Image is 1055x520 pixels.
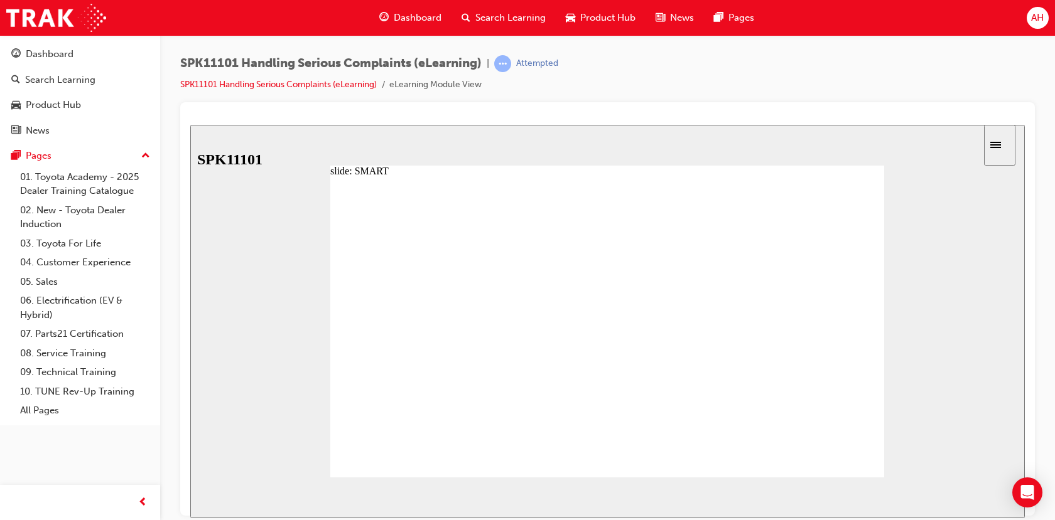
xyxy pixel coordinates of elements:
[656,10,665,26] span: news-icon
[25,73,95,87] div: Search Learning
[138,495,148,511] span: prev-icon
[369,5,452,31] a: guage-iconDashboard
[11,151,21,162] span: pages-icon
[15,291,155,324] a: 06. Electrification (EV & Hybrid)
[670,11,694,25] span: News
[15,253,155,272] a: 04. Customer Experience
[494,55,511,72] span: learningRecordVerb_ATTEMPT-icon
[15,167,155,201] a: 01. Toyota Academy - 2025 Dealer Training Catalogue
[5,119,155,142] a: News
[1031,11,1044,25] span: AH
[516,58,558,70] div: Attempted
[11,75,20,86] span: search-icon
[15,234,155,253] a: 03. Toyota For Life
[15,324,155,344] a: 07. Parts21 Certification
[394,11,441,25] span: Dashboard
[5,144,155,167] button: Pages
[5,93,155,117] a: Product Hub
[26,149,51,163] div: Pages
[389,78,482,92] li: eLearning Module View
[15,363,155,382] a: 09. Technical Training
[1012,477,1042,507] div: Open Intercom Messenger
[26,47,73,61] div: Dashboard
[15,272,155,292] a: 05. Sales
[556,5,646,31] a: car-iconProduct Hub
[11,125,21,137] span: news-icon
[704,5,764,31] a: pages-iconPages
[714,10,723,26] span: pages-icon
[5,40,155,144] button: DashboardSearch LearningProduct HubNews
[452,5,556,31] a: search-iconSearch Learning
[487,56,489,71] span: |
[11,100,21,111] span: car-icon
[180,79,377,90] a: SPK11101 Handling Serious Complaints (eLearning)
[11,49,21,60] span: guage-icon
[141,148,150,164] span: up-icon
[15,382,155,401] a: 10. TUNE Rev-Up Training
[475,11,546,25] span: Search Learning
[580,11,636,25] span: Product Hub
[462,10,470,26] span: search-icon
[26,98,81,112] div: Product Hub
[15,201,155,234] a: 02. New - Toyota Dealer Induction
[6,4,106,32] img: Trak
[5,68,155,92] a: Search Learning
[379,10,389,26] span: guage-icon
[180,56,482,71] span: SPK11101 Handling Serious Complaints (eLearning)
[566,10,575,26] span: car-icon
[1027,7,1049,29] button: AH
[15,344,155,363] a: 08. Service Training
[15,401,155,420] a: All Pages
[5,43,155,66] a: Dashboard
[728,11,754,25] span: Pages
[646,5,704,31] a: news-iconNews
[26,124,50,138] div: News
